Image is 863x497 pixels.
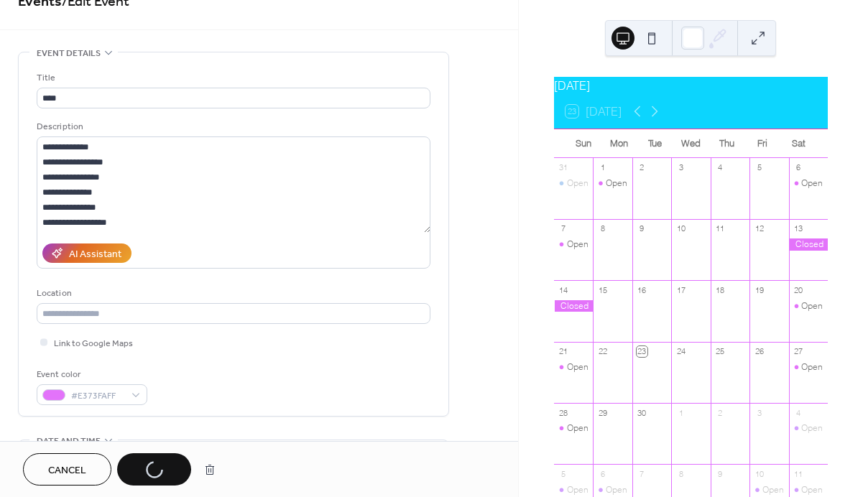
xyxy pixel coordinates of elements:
[593,484,632,496] div: Open
[567,484,589,496] div: Open
[37,286,428,301] div: Location
[37,119,428,134] div: Description
[566,129,601,158] div: Sun
[37,367,144,382] div: Event color
[69,247,121,262] div: AI Assistant
[597,223,608,234] div: 8
[715,468,726,479] div: 9
[675,407,686,418] div: 1
[789,361,828,373] div: Open
[558,346,569,357] div: 21
[793,468,804,479] div: 11
[554,238,593,251] div: Open
[558,162,569,173] div: 31
[48,463,86,478] span: Cancel
[606,484,627,496] div: Open
[793,223,804,234] div: 13
[637,162,647,173] div: 2
[715,407,726,418] div: 2
[637,284,647,295] div: 16
[554,422,593,435] div: Open
[754,468,765,479] div: 10
[762,484,784,496] div: Open
[558,407,569,418] div: 28
[597,468,608,479] div: 6
[554,361,593,373] div: Open
[749,484,788,496] div: Open
[637,223,647,234] div: 9
[754,407,765,418] div: 3
[715,162,726,173] div: 4
[567,177,589,190] div: Open
[715,284,726,295] div: 18
[606,177,627,190] div: Open
[793,346,804,357] div: 27
[789,177,828,190] div: Open
[754,162,765,173] div: 5
[567,238,589,251] div: Open
[637,346,647,357] div: 23
[597,346,608,357] div: 22
[715,346,726,357] div: 25
[801,177,823,190] div: Open
[801,484,823,496] div: Open
[789,484,828,496] div: Open
[793,162,804,173] div: 6
[780,129,816,158] div: Sat
[601,129,637,158] div: Mon
[567,361,589,373] div: Open
[554,300,593,312] div: Closed
[793,284,804,295] div: 20
[637,468,647,479] div: 7
[673,129,709,158] div: Wed
[675,223,686,234] div: 10
[793,407,804,418] div: 4
[709,129,744,158] div: Thu
[597,407,608,418] div: 29
[637,407,647,418] div: 30
[675,346,686,357] div: 24
[754,346,765,357] div: 26
[593,177,632,190] div: Open
[54,336,133,351] span: Link to Google Maps
[558,223,569,234] div: 7
[789,238,828,251] div: Closed
[37,434,101,449] span: Date and time
[597,162,608,173] div: 1
[37,46,101,61] span: Event details
[789,422,828,435] div: Open
[23,453,111,486] button: Cancel
[675,468,686,479] div: 8
[754,223,765,234] div: 12
[801,422,823,435] div: Open
[558,284,569,295] div: 14
[715,223,726,234] div: 11
[37,70,428,85] div: Title
[801,361,823,373] div: Open
[637,129,673,158] div: Tue
[754,284,765,295] div: 19
[567,422,589,435] div: Open
[554,77,828,94] div: [DATE]
[675,284,686,295] div: 17
[675,162,686,173] div: 3
[554,177,593,190] div: Open
[801,300,823,312] div: Open
[558,468,569,479] div: 5
[71,389,124,404] span: #E373FAFF
[789,300,828,312] div: Open
[554,484,593,496] div: Open
[42,243,131,263] button: AI Assistant
[744,129,780,158] div: Fri
[597,284,608,295] div: 15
